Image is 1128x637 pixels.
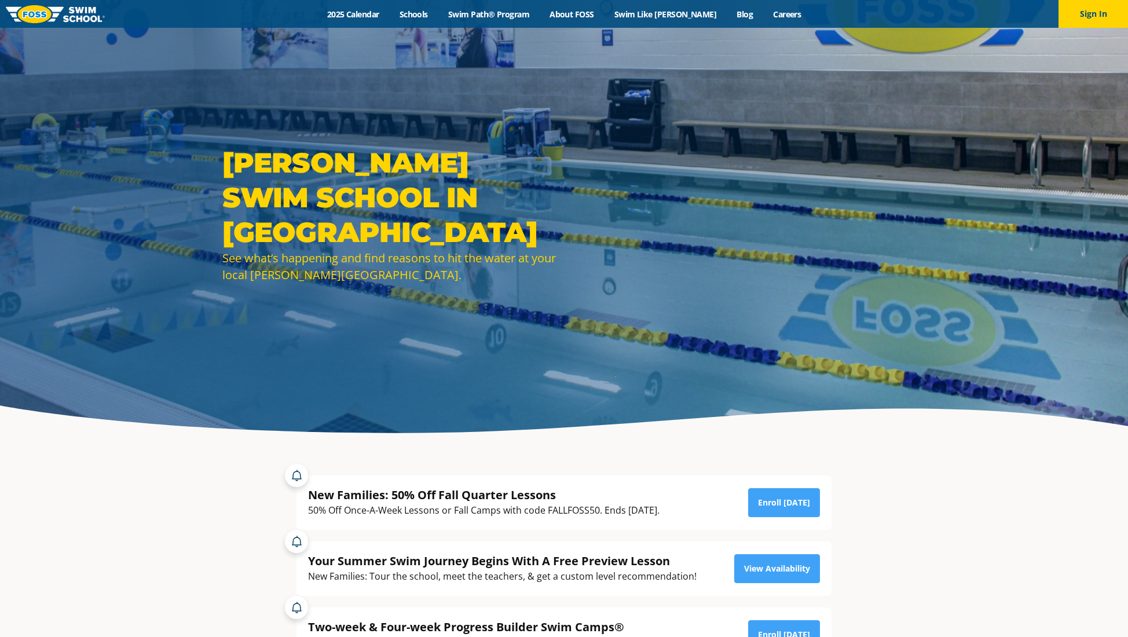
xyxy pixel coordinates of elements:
h1: [PERSON_NAME] Swim School in [GEOGRAPHIC_DATA] [222,145,558,250]
div: Your Summer Swim Journey Begins With A Free Preview Lesson [308,553,697,569]
div: New Families: Tour the school, meet the teachers, & get a custom level recommendation! [308,569,697,584]
a: About FOSS [540,9,605,20]
div: 50% Off Once-A-Week Lessons or Fall Camps with code FALLFOSS50. Ends [DATE]. [308,503,660,518]
div: Two-week & Four-week Progress Builder Swim Camps® [308,619,624,635]
a: Blog [727,9,763,20]
a: Schools [389,9,438,20]
a: Swim Like [PERSON_NAME] [604,9,727,20]
a: Enroll [DATE] [748,488,820,517]
a: Careers [763,9,811,20]
a: View Availability [734,554,820,583]
img: FOSS Swim School Logo [6,5,105,23]
a: 2025 Calendar [317,9,389,20]
div: See what’s happening and find reasons to hit the water at your local [PERSON_NAME][GEOGRAPHIC_DATA]. [222,250,558,283]
div: New Families: 50% Off Fall Quarter Lessons [308,487,660,503]
a: Swim Path® Program [438,9,539,20]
